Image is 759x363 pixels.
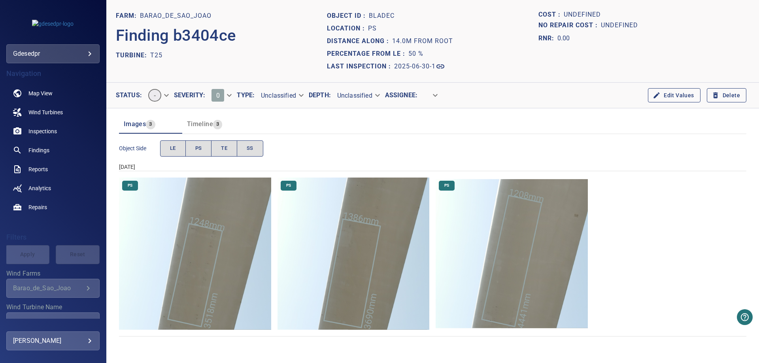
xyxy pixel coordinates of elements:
[160,140,263,157] div: objectSide
[392,36,453,46] p: 14.0m from root
[205,86,237,105] div: 0
[557,34,570,43] p: 0.00
[13,284,83,292] div: Barao_de_Sao_Joao
[28,184,51,192] span: Analytics
[6,44,100,63] div: gdesedpr
[247,144,253,153] span: SS
[28,127,57,135] span: Inspections
[440,183,454,188] span: PS
[601,20,638,31] p: Undefined
[124,120,146,128] span: Images
[6,141,100,160] a: findings noActive
[170,144,176,153] span: LE
[174,92,205,98] label: Severity :
[221,144,227,153] span: TE
[6,198,100,217] a: repairs noActive
[216,92,220,99] span: 0
[6,122,100,141] a: inspections noActive
[327,62,394,71] p: Last Inspection :
[6,70,100,78] h4: Navigation
[6,84,100,103] a: map noActive
[394,62,436,71] p: 2025-06-30-1
[309,92,331,98] label: Depth :
[6,160,100,179] a: reports noActive
[187,120,213,128] span: Timeline
[211,140,237,157] button: TE
[331,89,385,102] div: Unclassified
[28,108,63,116] span: Wind Turbines
[13,335,93,347] div: [PERSON_NAME]
[369,11,395,21] p: bladeC
[195,144,202,153] span: PS
[140,11,211,21] p: Barao_de_Sao_Joao
[327,11,369,21] p: Object ID :
[213,120,222,129] span: 3
[327,36,392,46] p: Distance along :
[281,183,296,188] span: PS
[707,88,746,103] button: Delete
[394,62,445,71] a: 2025-06-30-1
[116,51,150,60] p: TURBINE:
[28,89,53,97] span: Map View
[327,49,408,59] p: Percentage from LE :
[385,92,417,98] label: Assignee :
[119,178,271,330] img: Barao_de_Sao_Joao/T25/2025-06-30-1/2025-06-30-2/image78wp81.jpg
[28,203,47,211] span: Repairs
[538,9,564,20] span: The base labour and equipment costs to repair the finding. Does not include the loss of productio...
[237,140,263,157] button: SS
[6,312,100,331] div: Wind Turbine Name
[123,183,137,188] span: PS
[160,140,186,157] button: LE
[146,120,155,129] span: 3
[6,279,100,298] div: Wind Farms
[538,32,570,45] span: The ratio of the additional incurred cost of repair in 1 year and the cost of repairing today. Fi...
[6,304,100,310] label: Wind Turbine Name
[116,24,236,47] p: Finding b3404ce
[142,86,174,105] div: -
[6,270,100,277] label: Wind Farms
[408,49,423,59] p: 50 %
[368,24,377,33] p: PS
[6,179,100,198] a: analytics noActive
[564,9,601,20] p: Undefined
[28,146,49,154] span: Findings
[327,24,368,33] p: Location :
[417,89,443,102] div: ​
[538,22,601,29] h1: No Repair Cost :
[6,233,100,241] h4: Filters
[13,318,83,325] div: T25 / Barao_de_Sao_Joao
[255,89,309,102] div: Unclassified
[648,88,700,103] button: Edit Values
[185,140,212,157] button: PS
[538,11,564,19] h1: Cost :
[32,20,74,28] img: gdesedpr-logo
[149,92,160,99] span: -
[119,144,160,152] span: Object Side
[538,20,601,31] span: Projected additional costs incurred by waiting 1 year to repair. This is a function of possible i...
[13,47,93,60] div: gdesedpr
[116,92,142,98] label: Status :
[119,163,746,171] div: [DATE]
[278,178,430,330] img: Barao_de_Sao_Joao/T25/2025-06-30-1/2025-06-30-2/image77wp80.jpg
[538,34,557,43] h1: RNR:
[116,11,140,21] p: FARM:
[28,165,48,173] span: Reports
[436,178,588,330] img: Barao_de_Sao_Joao/T25/2025-06-30-1/2025-06-30-2/image79wp82.jpg
[6,103,100,122] a: windturbines noActive
[150,51,162,60] p: T25
[237,92,255,98] label: Type :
